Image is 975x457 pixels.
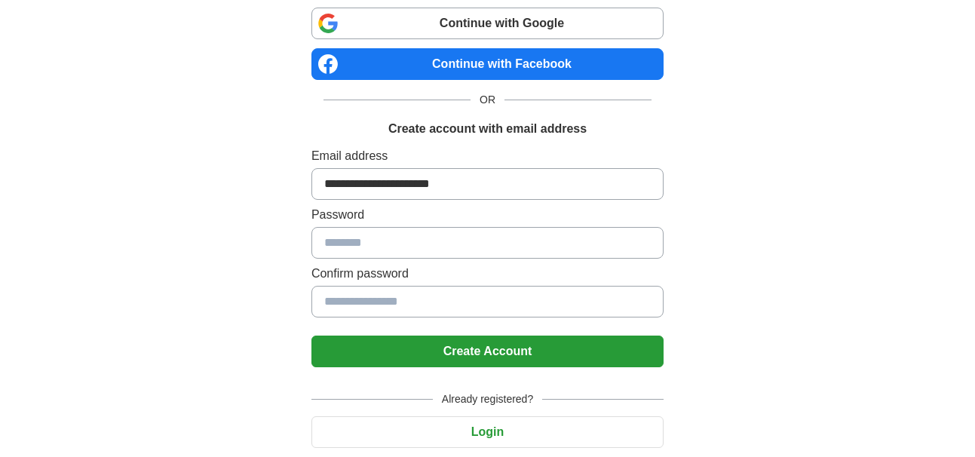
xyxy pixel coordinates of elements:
[311,425,664,438] a: Login
[433,391,542,407] span: Already registered?
[388,120,587,138] h1: Create account with email address
[471,92,504,108] span: OR
[311,265,664,283] label: Confirm password
[311,206,664,224] label: Password
[311,147,664,165] label: Email address
[311,48,664,80] a: Continue with Facebook
[311,336,664,367] button: Create Account
[311,416,664,448] button: Login
[311,8,664,39] a: Continue with Google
